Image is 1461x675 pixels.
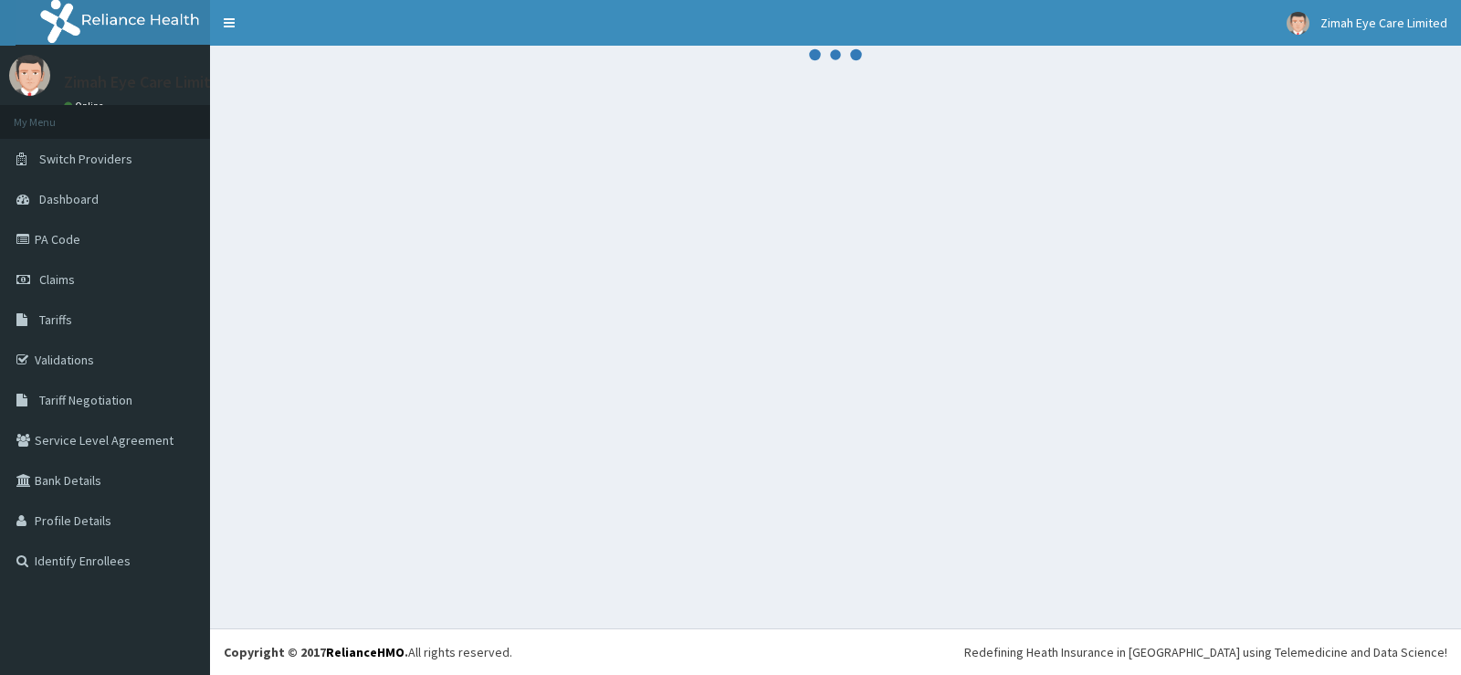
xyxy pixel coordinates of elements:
[64,74,229,90] p: Zimah Eye Care Limited
[39,151,132,167] span: Switch Providers
[210,628,1461,675] footer: All rights reserved.
[1320,15,1447,31] span: Zimah Eye Care Limited
[39,311,72,328] span: Tariffs
[326,644,405,660] a: RelianceHMO
[39,191,99,207] span: Dashboard
[964,643,1447,661] div: Redefining Heath Insurance in [GEOGRAPHIC_DATA] using Telemedicine and Data Science!
[1287,12,1309,35] img: User Image
[224,644,408,660] strong: Copyright © 2017 .
[808,27,863,82] svg: audio-loading
[9,55,50,96] img: User Image
[39,271,75,288] span: Claims
[39,392,132,408] span: Tariff Negotiation
[64,100,108,112] a: Online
